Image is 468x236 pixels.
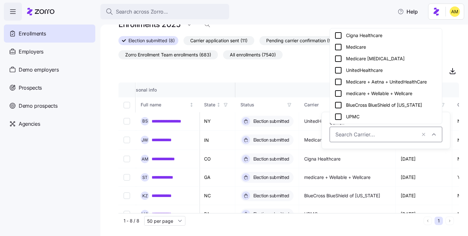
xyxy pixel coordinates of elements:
[128,36,175,45] span: Election submitted (8)
[251,137,289,143] span: Election submitted
[100,4,229,19] button: Search across Zorro...
[116,8,168,16] span: Search across Zorro...
[141,212,148,216] span: M G
[251,156,289,162] span: Election submitted
[19,102,58,110] span: Demo prospects
[124,102,130,108] input: Select all records
[19,120,40,128] span: Agencies
[199,150,235,168] td: CO
[335,130,416,139] input: Search Carrier...
[141,101,188,108] div: Full name
[190,36,248,45] span: Carrier application sent (11)
[124,118,130,124] input: Select record 1
[142,175,147,180] span: S T
[118,19,180,29] h1: Enrollments 2025
[435,217,443,225] button: 1
[304,156,341,162] span: Cigna Healthcare
[334,66,437,74] div: UnitedHealthcare
[445,217,454,225] button: Next page
[142,194,148,198] span: K Z
[199,112,235,131] td: NY
[304,211,318,217] span: UPMC
[125,51,211,59] span: Zorro Enrollment Team enrollments (683)
[334,101,437,109] div: BlueCross BlueShield of [US_STATE]
[199,97,235,112] th: StateNot sorted
[424,217,432,225] button: Previous page
[251,211,289,217] span: Election submitted
[204,101,215,108] div: State
[334,55,437,63] div: Medicare [MEDICAL_DATA]
[304,137,324,143] span: Medicare
[199,205,235,223] td: PA
[330,120,344,126] span: Carrier:
[199,168,235,187] td: GA
[457,101,466,108] div: QLE
[124,218,139,224] span: 1 - 8 / 8
[396,168,452,187] td: [DATE]
[19,66,59,74] span: Demo employers
[124,156,130,162] input: Select record 3
[396,205,452,223] td: [DATE]
[19,48,43,56] span: Employers
[189,103,194,107] div: Not sorted
[334,113,437,121] div: UPMC
[334,43,437,51] div: Medicare
[124,137,130,143] input: Select record 2
[304,174,370,181] span: medicare + Wellable + Wellcare
[4,97,95,115] a: Demo prospects
[266,36,333,45] span: Pending carrier confirmation (9)
[216,103,221,107] div: Not sorted
[398,8,418,15] span: Help
[4,25,95,43] a: Enrollments
[199,131,235,150] td: IN
[304,118,341,124] span: UnitedHealthcare
[199,187,235,205] td: NC
[396,187,452,205] td: [DATE]
[124,174,130,181] input: Select record 4
[56,86,230,93] div: Personal info
[4,61,95,79] a: Demo employers
[251,192,289,199] span: Election submitted
[251,118,289,124] span: Election submitted
[304,101,376,108] div: Carrier
[19,84,42,92] span: Prospects
[334,32,437,39] div: Cigna Healthcare
[136,97,200,112] th: Full nameNot sorted
[4,115,95,133] a: Agencies
[142,119,148,123] span: B S
[299,97,396,112] th: CarrierNot sorted
[251,174,289,181] span: Election submitted
[450,6,460,17] img: dfaaf2f2725e97d5ef9e82b99e83f4d7
[230,51,276,59] span: All enrollments (7540)
[4,43,95,61] a: Employers
[334,90,437,97] div: medicare + Wellable + Wellcare
[396,150,452,168] td: [DATE]
[392,5,423,18] button: Help
[240,101,285,108] div: Status
[4,79,95,97] a: Prospects
[19,30,46,38] span: Enrollments
[124,211,130,217] input: Select record 6
[304,192,380,199] span: BlueCross BlueShield of [US_STATE]
[142,138,148,142] span: J W
[142,157,148,161] span: A M
[124,192,130,199] input: Select record 5
[334,78,437,86] div: Medicare + Aetna + UnitedHealthCare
